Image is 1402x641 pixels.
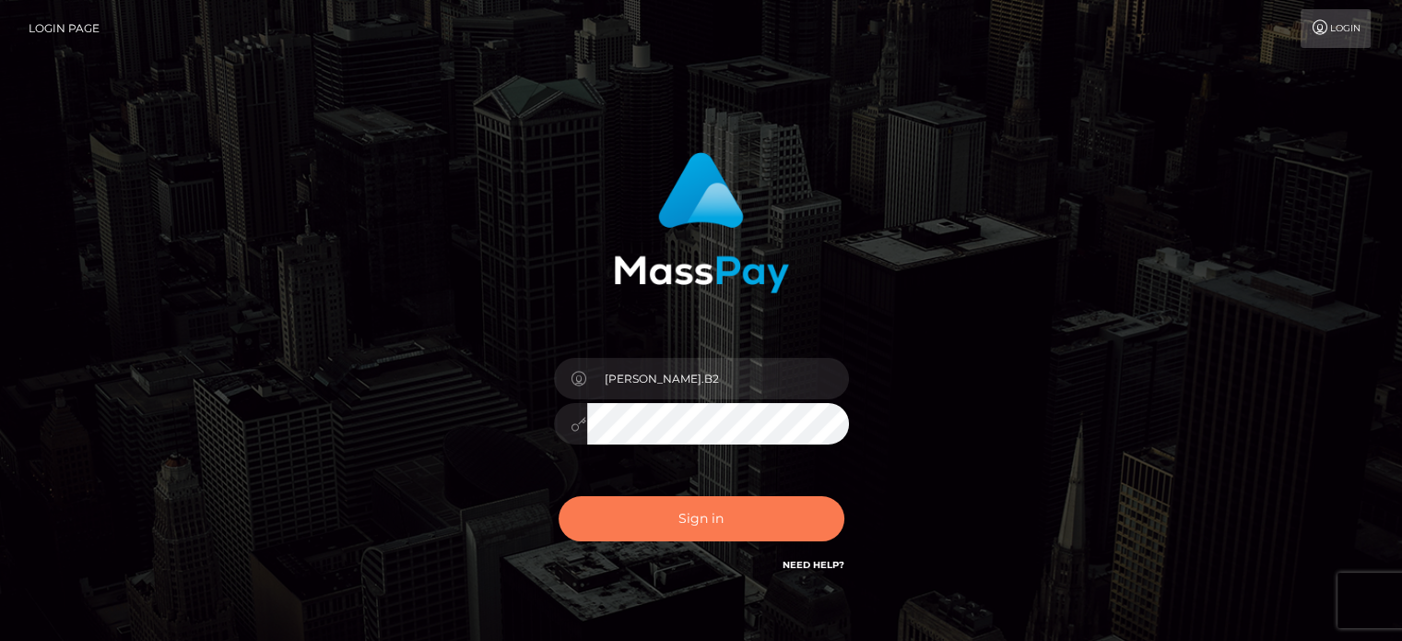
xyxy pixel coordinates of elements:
[29,9,100,48] a: Login Page
[587,358,849,399] input: Username...
[559,496,844,541] button: Sign in
[783,559,844,571] a: Need Help?
[1301,9,1371,48] a: Login
[614,152,789,293] img: MassPay Login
